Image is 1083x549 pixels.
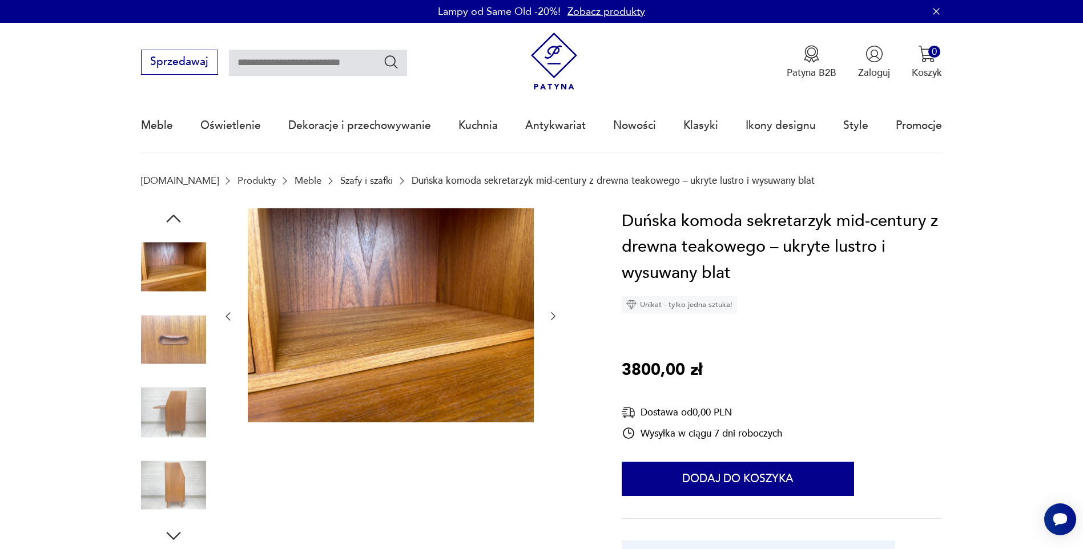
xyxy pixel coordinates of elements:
button: 0Koszyk [912,45,942,79]
button: Szukaj [383,54,400,70]
p: Duńska komoda sekretarzyk mid-century z drewna teakowego – ukryte lustro i wysuwany blat [412,175,815,186]
div: Wysyłka w ciągu 7 dni roboczych [622,426,782,440]
img: Ikona diamentu [626,300,637,310]
button: Patyna B2B [787,45,836,79]
img: Ikona medalu [803,45,820,63]
a: Oświetlenie [200,99,261,152]
img: Ikona koszyka [918,45,936,63]
a: Ikony designu [746,99,816,152]
a: Zobacz produkty [567,5,645,19]
p: Koszyk [912,66,942,79]
a: Nowości [613,99,656,152]
a: Produkty [237,175,276,186]
a: Style [843,99,868,152]
div: Dostawa od 0,00 PLN [622,405,782,419]
a: Dekoracje i przechowywanie [288,99,431,152]
img: Zdjęcie produktu Duńska komoda sekretarzyk mid-century z drewna teakowego – ukryte lustro i wysuw... [248,208,534,423]
img: Zdjęcie produktu Duńska komoda sekretarzyk mid-century z drewna teakowego – ukryte lustro i wysuw... [141,307,206,372]
a: Szafy i szafki [340,175,393,186]
button: Zaloguj [858,45,890,79]
img: Ikona dostawy [622,405,635,419]
img: Ikonka użytkownika [865,45,883,63]
p: Patyna B2B [787,66,836,79]
iframe: Smartsupp widget button [1044,503,1076,535]
div: 0 [928,46,940,58]
button: Sprzedawaj [141,50,218,75]
a: Kuchnia [458,99,498,152]
p: Lampy od Same Old -20%! [438,5,561,19]
h1: Duńska komoda sekretarzyk mid-century z drewna teakowego – ukryte lustro i wysuwany blat [622,208,943,286]
img: Zdjęcie produktu Duńska komoda sekretarzyk mid-century z drewna teakowego – ukryte lustro i wysuw... [141,380,206,445]
img: Patyna - sklep z meblami i dekoracjami vintage [525,33,583,90]
p: Zaloguj [858,66,890,79]
button: Dodaj do koszyka [622,462,854,496]
img: Zdjęcie produktu Duńska komoda sekretarzyk mid-century z drewna teakowego – ukryte lustro i wysuw... [141,453,206,518]
a: Meble [141,99,173,152]
a: Ikona medaluPatyna B2B [787,45,836,79]
a: Sprzedawaj [141,58,218,67]
p: 3800,00 zł [622,357,702,384]
img: Zdjęcie produktu Duńska komoda sekretarzyk mid-century z drewna teakowego – ukryte lustro i wysuw... [141,235,206,300]
a: Klasyki [683,99,718,152]
a: Meble [295,175,321,186]
div: Unikat - tylko jedna sztuka! [622,296,737,313]
a: Promocje [896,99,942,152]
a: [DOMAIN_NAME] [141,175,219,186]
a: Antykwariat [525,99,586,152]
